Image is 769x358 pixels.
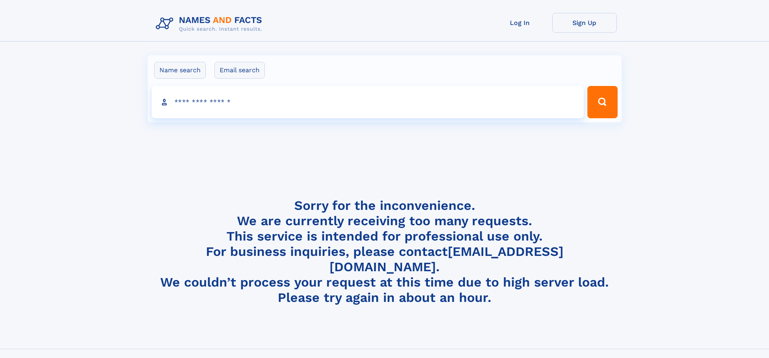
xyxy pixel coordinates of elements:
[488,13,552,33] a: Log In
[587,86,617,118] button: Search Button
[153,13,269,35] img: Logo Names and Facts
[552,13,617,33] a: Sign Up
[152,86,584,118] input: search input
[153,198,617,306] h4: Sorry for the inconvenience. We are currently receiving too many requests. This service is intend...
[154,62,206,79] label: Name search
[329,244,564,274] a: [EMAIL_ADDRESS][DOMAIN_NAME]
[214,62,265,79] label: Email search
